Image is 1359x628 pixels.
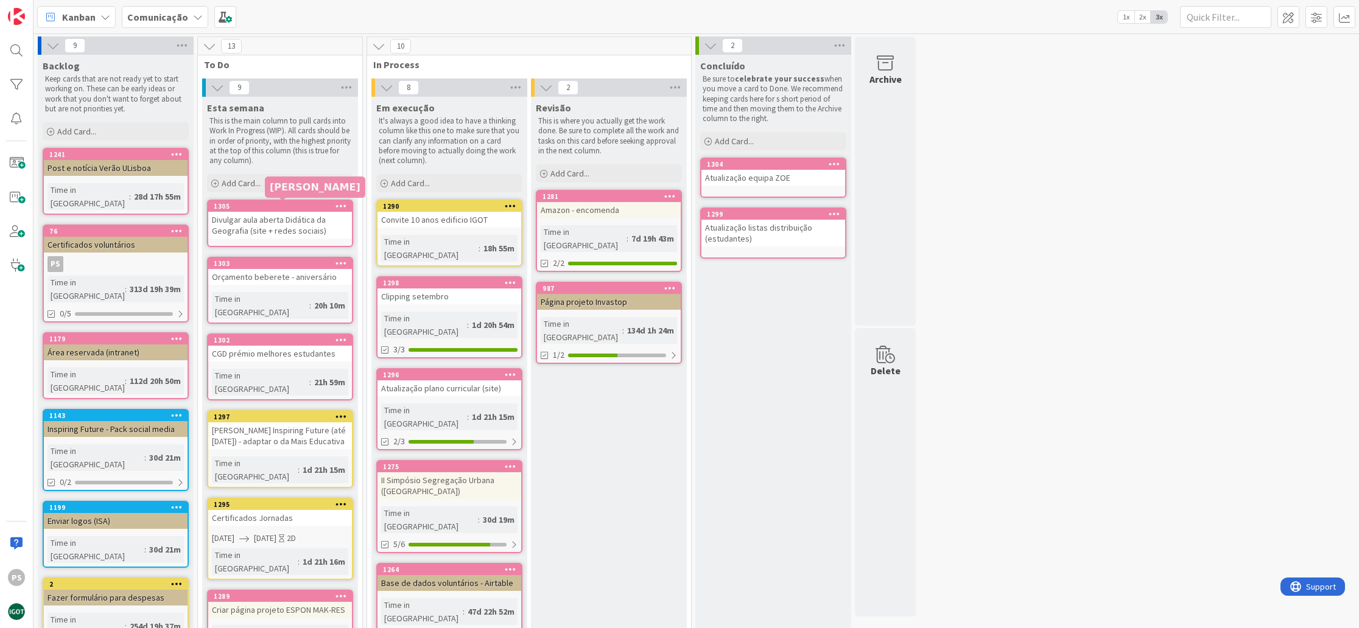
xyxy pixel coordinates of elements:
span: Add Card... [550,168,589,179]
div: Inspiring Future - Pack social media [44,421,188,437]
div: 1295 [214,500,352,509]
div: Página projeto Invastop [537,294,681,310]
span: 2/3 [393,435,405,448]
span: : [298,463,300,476]
div: 21h 59m [311,375,348,389]
span: 0/2 [60,476,71,489]
a: 1281Amazon - encomendaTime in [GEOGRAPHIC_DATA]:7d 19h 43m2/2 [536,190,682,272]
a: 1303Orçamento beberete - aniversárioTime in [GEOGRAPHIC_DATA]:20h 10m [207,257,353,324]
a: 1290Convite 10 anos edificio IGOTTime in [GEOGRAPHIC_DATA]:18h 55m [376,200,522,267]
a: 76Certificados voluntáriosPSTime in [GEOGRAPHIC_DATA]:313d 19h 39m0/5 [43,225,189,323]
div: Atualização equipa ZOE [701,170,845,186]
div: [PERSON_NAME] Inspiring Future (até [DATE]) - adaptar o da Mais Educativa [208,422,352,449]
div: Atualização plano curricular (site) [377,380,521,396]
div: 2 [49,580,188,588]
div: 1295Certificados Jornadas [208,499,352,526]
span: : [463,605,465,618]
div: 30d 21m [146,543,184,556]
div: 987 [537,283,681,294]
a: 1143Inspiring Future - Pack social mediaTime in [GEOGRAPHIC_DATA]:30d 21m0/2 [43,409,189,491]
div: Post e notícia Verão ULisboa [44,160,188,176]
div: 28d 17h 55m [131,190,184,203]
span: : [622,324,624,337]
div: 1304 [707,160,845,169]
div: 1295 [208,499,352,510]
div: 1199 [49,503,188,512]
span: : [627,232,628,245]
div: 1275 [383,462,521,471]
div: 1241Post e notícia Verão ULisboa [44,149,188,176]
div: Time in [GEOGRAPHIC_DATA] [541,225,627,252]
span: To Do [204,58,347,71]
div: 2D [287,532,296,545]
strong: celebrate your success [735,74,824,84]
div: 76Certificados voluntários [44,226,188,253]
span: [DATE] [212,532,234,545]
span: 3x [1151,11,1167,23]
a: 1275II Simpósio Segregação Urbana ([GEOGRAPHIC_DATA])Time in [GEOGRAPHIC_DATA]:30d 19m5/6 [376,460,522,553]
span: : [467,318,469,332]
div: PS [44,256,188,272]
div: 1298 [377,277,521,288]
div: 1305 [214,202,352,211]
div: 1241 [44,149,188,160]
a: 1305Divulgar aula aberta Didática da Geografia (site + redes sociais) [207,200,353,247]
div: 1296 [383,371,521,379]
span: Support [26,2,55,16]
a: 1179Área reservada (intranet)Time in [GEOGRAPHIC_DATA]:112d 20h 50m [43,332,189,399]
div: 2Fazer formulário para despesas [44,579,188,605]
div: Atualização listas distribuição (estudantes) [701,220,845,246]
div: 313d 19h 39m [127,282,184,296]
div: 1179Área reservada (intranet) [44,333,188,360]
span: 5/6 [393,538,405,551]
span: : [125,282,127,296]
b: Comunicação [127,11,188,23]
div: Time in [GEOGRAPHIC_DATA] [381,403,467,430]
div: 1296Atualização plano curricular (site) [377,369,521,396]
div: 1264 [383,565,521,574]
a: 1199Enviar logos (ISA)Time in [GEOGRAPHIC_DATA]:30d 21m [43,501,189,568]
div: Time in [GEOGRAPHIC_DATA] [47,183,129,210]
div: 30d 19m [480,513,518,526]
div: Fazer formulário para despesas [44,590,188,605]
div: 1d 21h 15m [469,410,518,424]
a: 1295Certificados Jornadas[DATE][DATE]2DTime in [GEOGRAPHIC_DATA]:1d 21h 16m [207,498,353,580]
span: : [309,375,311,389]
div: PS [8,569,25,586]
span: : [479,242,480,255]
span: 13 [221,39,242,54]
span: 9 [65,38,85,53]
a: 1298Clipping setembroTime in [GEOGRAPHIC_DATA]:1d 20h 54m3/3 [376,276,522,358]
span: Concluído [700,60,745,72]
a: 1302CGD prémio melhores estudantesTime in [GEOGRAPHIC_DATA]:21h 59m [207,333,353,400]
div: 1289 [208,591,352,602]
div: 112d 20h 50m [127,374,184,388]
div: 1303 [208,258,352,269]
div: Time in [GEOGRAPHIC_DATA] [212,456,298,483]
p: This is the main column to pull cards into Work In Progress (WIP). All cards should be in order o... [209,116,351,166]
div: Enviar logos (ISA) [44,513,188,529]
div: Clipping setembro [377,288,521,304]
div: 134d 1h 24m [624,324,677,337]
div: Time in [GEOGRAPHIC_DATA] [381,235,479,262]
span: Esta semana [207,102,264,114]
a: 1296Atualização plano curricular (site)Time in [GEOGRAPHIC_DATA]:1d 21h 15m2/3 [376,368,522,450]
div: Time in [GEOGRAPHIC_DATA] [47,444,144,471]
div: Time in [GEOGRAPHIC_DATA] [212,292,309,319]
span: In Process [373,58,676,71]
div: Time in [GEOGRAPHIC_DATA] [381,312,467,338]
span: 2x [1134,11,1151,23]
div: Base de dados voluntários - Airtable [377,575,521,591]
div: 1296 [377,369,521,380]
div: Time in [GEOGRAPHIC_DATA] [212,548,298,575]
span: Backlog [43,60,80,72]
div: 1298Clipping setembro [377,277,521,304]
div: 1199Enviar logos (ISA) [44,502,188,529]
span: Em execução [376,102,435,114]
div: 2 [44,579,188,590]
span: 8 [398,80,419,95]
div: 18h 55m [480,242,518,255]
span: : [144,543,146,556]
div: 987Página projeto Invastop [537,283,681,310]
span: Add Card... [222,178,261,189]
